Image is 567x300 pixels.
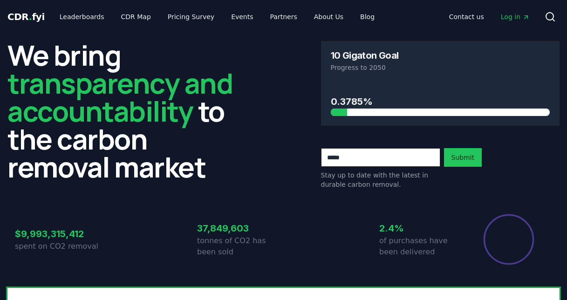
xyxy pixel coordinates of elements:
a: Blog [353,8,382,25]
span: CDR fyi [7,11,45,22]
a: Events [224,8,260,25]
p: of purchases have been delivered [379,235,466,258]
p: spent on CO2 removal [15,241,102,252]
h3: 37,849,603 [197,221,284,235]
h3: 10 Gigaton Goal [331,51,399,60]
h3: 0.3785% [331,95,550,109]
nav: Main [442,8,537,25]
button: Submit [444,148,482,167]
a: Log in [493,8,537,25]
h3: $9,993,315,412 [15,227,102,241]
a: Partners [263,8,305,25]
a: About Us [307,8,351,25]
a: Pricing Survey [160,8,222,25]
span: transparency and accountability [7,64,232,130]
p: Progress to 2050 [331,63,550,72]
h2: We bring to the carbon removal market [7,41,246,181]
span: . [29,11,32,22]
span: Log in [501,12,530,21]
div: Percentage of sales delivered [483,213,535,266]
p: Stay up to date with the latest in durable carbon removal. [321,170,440,189]
a: Leaderboards [52,8,112,25]
a: CDR.fyi [7,10,45,23]
a: CDR Map [114,8,158,25]
p: tonnes of CO2 has been sold [197,235,284,258]
nav: Main [52,8,382,25]
h3: 2.4% [379,221,466,235]
a: Contact us [442,8,492,25]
